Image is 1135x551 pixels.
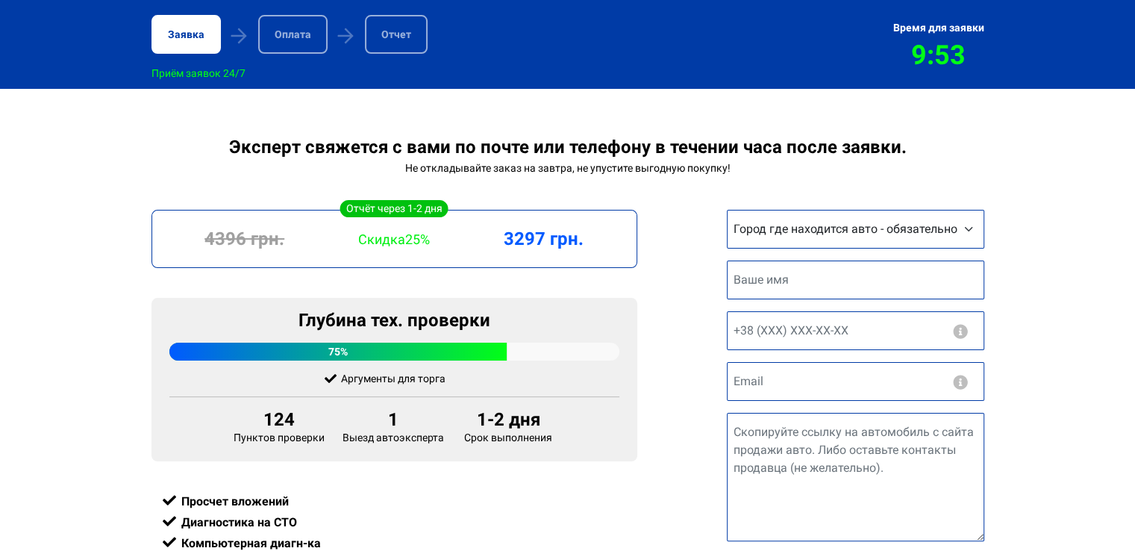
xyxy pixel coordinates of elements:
[727,362,984,401] input: Email
[234,409,325,430] div: 124
[469,228,618,249] div: 3297 грн.
[365,15,428,54] div: Отчет
[343,409,444,430] div: 1
[258,15,328,54] div: Оплата
[163,491,626,512] div: Просчет вложений
[951,375,969,390] button: Никакого спама, на электронную почту приходит отчет.
[151,162,984,174] div: Не откладывайте заказ на завтра, не упустите выгодную покупку!
[951,324,969,339] button: Никаких СМС и Viber рассылок. Связь с экспертом либо экстренные вопросы.
[462,409,555,430] div: 1-2 дня
[334,409,453,443] div: Выезд автоэксперта
[727,311,984,350] input: +38 (XXX) XXX-XX-XX
[170,228,319,249] div: 4396 грн.
[453,409,564,443] div: Срок выполнения
[225,409,334,443] div: Пунктов проверки
[893,40,984,71] div: 9:53
[151,67,246,79] div: Приём заявок 24/7
[893,22,984,34] div: Время для заявки
[405,231,430,247] span: 25%
[325,373,463,385] div: Аргументы для торга
[151,15,221,54] div: Заявка
[163,512,626,533] div: Диагностика на СТО
[151,137,984,158] div: Эксперт свяжется с вами по почте или телефону в течении часа после заявки.
[169,310,619,331] div: Глубина тех. проверки
[727,261,984,299] input: Ваше имя
[319,231,469,247] div: Скидка
[169,343,507,361] div: 75%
